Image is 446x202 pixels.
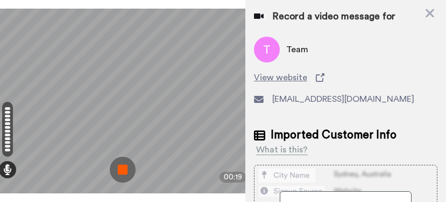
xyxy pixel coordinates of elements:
div: What is this? [256,143,308,156]
span: Imported Customer Info [271,127,397,143]
span: [EMAIL_ADDRESS][DOMAIN_NAME] [272,93,414,106]
a: View website [254,71,437,84]
div: 00:19 [220,172,246,183]
img: ic_record_stop.svg [110,157,136,183]
span: View website [254,71,307,84]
